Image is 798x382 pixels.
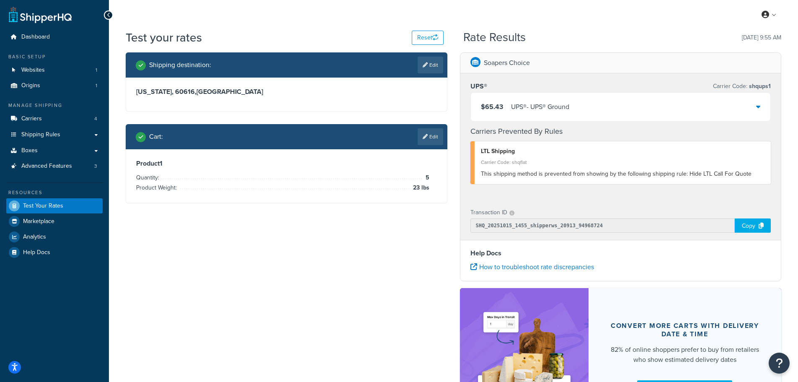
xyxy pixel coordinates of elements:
a: Shipping Rules [6,127,103,143]
div: 82% of online shoppers prefer to buy from retailers who show estimated delivery dates [609,345,762,365]
a: Websites1 [6,62,103,78]
span: 5 [424,173,429,183]
p: Carrier Code: [713,81,771,92]
h3: Product 1 [136,159,437,168]
a: Test Your Rates [6,198,103,213]
li: Origins [6,78,103,94]
span: Boxes [21,147,38,154]
div: Resources [6,189,103,196]
p: Soapers Choice [484,57,530,69]
span: Origins [21,82,40,89]
span: Help Docs [23,249,50,256]
h2: Cart : [149,133,163,140]
a: Boxes [6,143,103,159]
a: Analytics [6,229,103,244]
a: Edit [418,57,443,73]
span: This shipping method is prevented from showing by the following shipping rule: Hide LTL Call For ... [481,169,752,178]
a: Origins1 [6,78,103,94]
h4: Help Docs [470,248,771,258]
span: Analytics [23,234,46,241]
p: [DATE] 9:55 AM [742,32,781,44]
span: Advanced Features [21,163,72,170]
span: Shipping Rules [21,131,60,138]
a: Marketplace [6,214,103,229]
h4: Carriers Prevented By Rules [470,126,771,137]
li: Websites [6,62,103,78]
a: Advanced Features3 [6,159,103,174]
span: $65.43 [481,102,503,112]
div: LTL Shipping [481,146,765,157]
span: Marketplace [23,218,54,225]
span: 3 [94,163,97,170]
span: shqups1 [747,82,771,91]
div: UPS® - UPS® Ground [511,101,569,113]
span: Dashboard [21,34,50,41]
span: Carriers [21,115,42,122]
div: Carrier Code: shqflat [481,156,765,168]
span: Websites [21,67,45,74]
a: Dashboard [6,29,103,45]
h3: [US_STATE], 60616 , [GEOGRAPHIC_DATA] [136,88,437,96]
span: Test Your Rates [23,203,63,210]
button: Reset [412,31,444,45]
div: Copy [735,218,771,233]
div: Convert more carts with delivery date & time [609,322,762,338]
span: Product Weight: [136,183,179,192]
h2: Rate Results [463,31,526,44]
li: Advanced Features [6,159,103,174]
h3: UPS® [470,82,487,91]
span: 4 [94,115,97,122]
p: Transaction ID [470,207,507,218]
h2: Shipping destination : [149,61,211,69]
a: Carriers4 [6,111,103,127]
li: Carriers [6,111,103,127]
span: 1 [96,67,97,74]
span: 1 [96,82,97,89]
a: How to troubleshoot rate discrepancies [470,262,594,272]
span: Quantity: [136,173,161,182]
button: Open Resource Center [769,353,790,374]
a: Help Docs [6,245,103,260]
a: Edit [418,128,443,145]
span: 23 lbs [411,183,429,193]
div: Basic Setup [6,53,103,60]
h1: Test your rates [126,29,202,46]
div: Manage Shipping [6,102,103,109]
